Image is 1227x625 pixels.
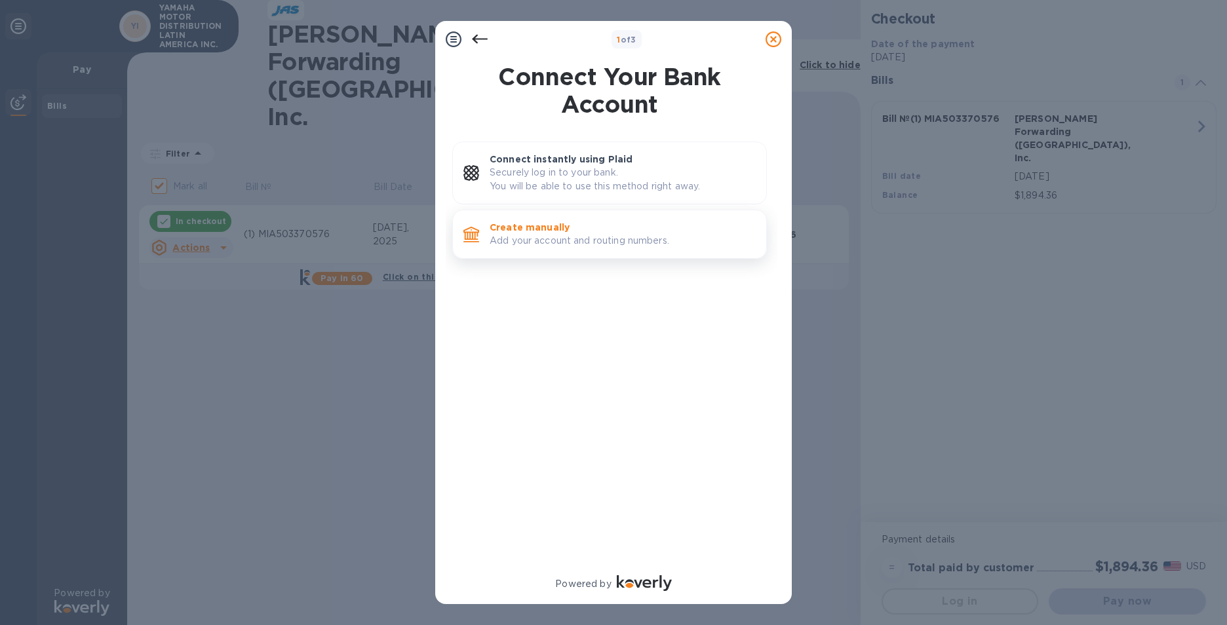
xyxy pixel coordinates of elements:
[555,577,611,591] p: Powered by
[617,575,672,591] img: Logo
[490,221,756,234] p: Create manually
[617,35,620,45] span: 1
[490,166,756,193] p: Securely log in to your bank. You will be able to use this method right away.
[447,63,772,118] h1: Connect Your Bank Account
[490,153,756,166] p: Connect instantly using Plaid
[490,234,756,248] p: Add your account and routing numbers.
[617,35,636,45] b: of 3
